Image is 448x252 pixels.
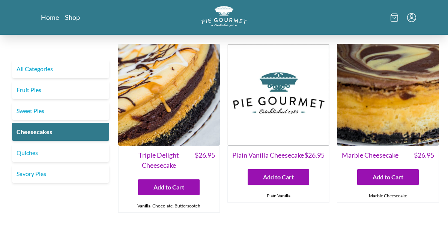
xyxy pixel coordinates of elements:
[119,200,220,212] div: Vanilla, Chocolate, Butterscotch
[12,60,109,78] a: All Categories
[12,102,109,120] a: Sweet Pies
[201,6,247,27] img: logo
[123,150,195,170] span: Triple Delight Cheesecake
[12,165,109,183] a: Savory Pies
[12,123,109,141] a: Cheesecakes
[118,44,220,146] img: Triple Delight Cheesecake
[357,169,419,185] button: Add to Cart
[41,13,59,22] a: Home
[373,173,403,182] span: Add to Cart
[195,150,215,170] span: $ 26.95
[337,189,439,202] div: Marble Cheesecake
[304,150,325,160] span: $ 26.95
[407,13,416,22] button: Menu
[414,150,434,160] span: $ 26.95
[248,169,309,185] button: Add to Cart
[263,173,294,182] span: Add to Cart
[138,179,200,195] button: Add to Cart
[12,81,109,99] a: Fruit Pies
[342,150,398,160] span: Marble Cheesecake
[227,44,329,146] img: Plain Vanilla Cheesecake
[65,13,80,22] a: Shop
[153,183,184,192] span: Add to Cart
[201,6,247,29] a: Logo
[228,189,329,202] div: Plain Vanilla
[12,144,109,162] a: Quiches
[232,150,304,160] span: Plain Vanilla Cheesecake
[337,44,439,146] img: Marble Cheesecake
